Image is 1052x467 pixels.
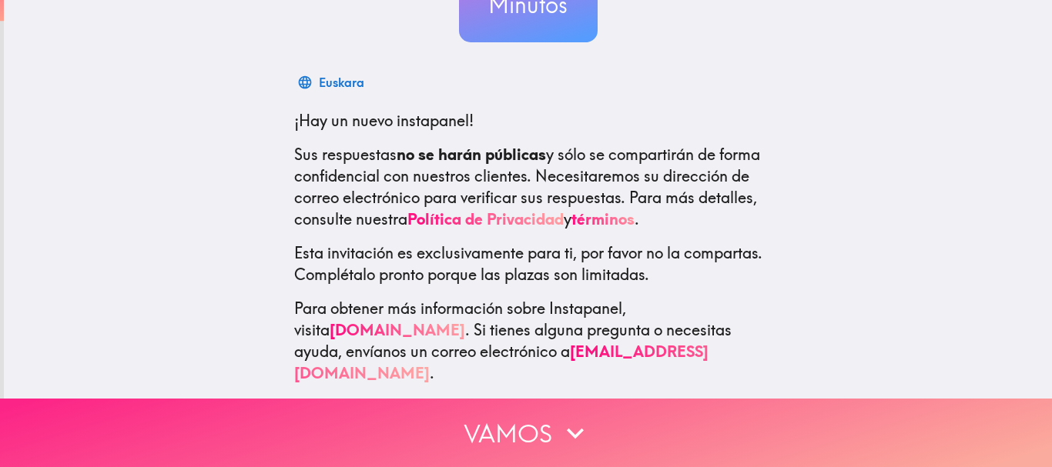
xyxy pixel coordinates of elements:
a: [DOMAIN_NAME] [330,320,465,339]
p: Sus respuestas y sólo se compartirán de forma confidencial con nuestros clientes. Necesitaremos s... [294,144,762,230]
p: Esta invitación es exclusivamente para ti, por favor no la compartas. Complétalo pronto porque la... [294,242,762,285]
b: no se harán públicas [397,145,546,164]
button: Euskara [294,67,370,98]
a: [EMAIL_ADDRESS][DOMAIN_NAME] [294,342,709,382]
a: términos [571,209,635,228]
span: ¡Hay un nuevo instapanel! [294,111,474,130]
div: Euskara [319,72,364,93]
p: Para obtener más información sobre Instapanel, visita . Si tienes alguna pregunta o necesitas ayu... [294,298,762,384]
a: Política de Privacidad [407,209,564,228]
